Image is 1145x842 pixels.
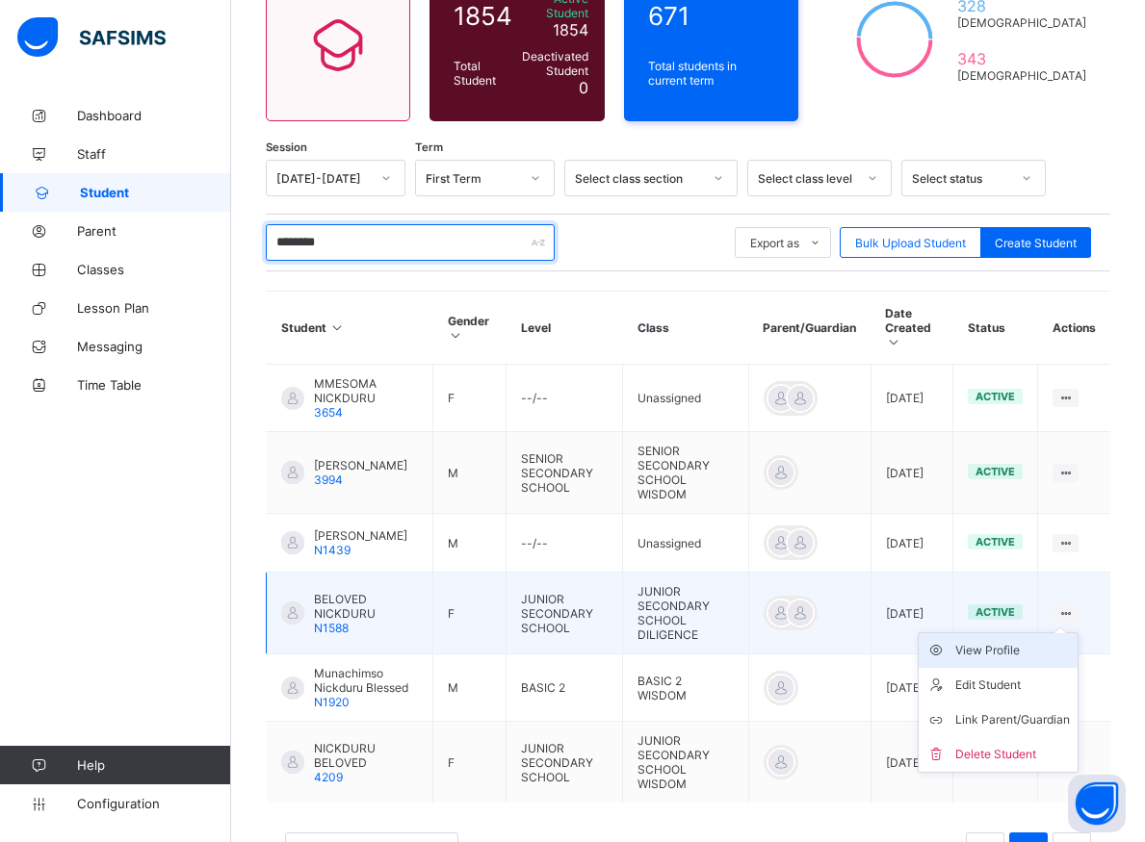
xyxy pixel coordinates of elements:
span: BELOVED NICKDURU [314,592,418,621]
td: M [433,432,507,514]
span: 0 [579,78,588,97]
span: MMESOMA NICKDURU [314,376,418,405]
span: active [976,465,1015,478]
span: 1854 [553,20,588,39]
span: 1854 [454,1,512,31]
td: JUNIOR SECONDARY SCHOOL DILIGENCE [623,573,749,654]
span: 671 [648,1,775,31]
td: [DATE] [871,573,952,654]
span: NICKDURU BELOVED [314,741,418,770]
div: [DATE]-[DATE] [276,171,370,186]
span: Total students in current term [648,59,775,88]
span: Student [80,185,231,200]
img: safsims [17,17,166,58]
div: Select status [912,171,1010,186]
div: Delete Student [955,745,1070,764]
span: Bulk Upload Student [855,236,966,250]
div: Edit Student [955,676,1070,695]
td: Unassigned [623,514,749,573]
span: 343 [957,49,1086,68]
td: [DATE] [871,722,952,804]
span: Munachimso Nickduru Blessed [314,666,418,695]
td: --/-- [507,514,623,573]
td: --/-- [507,365,623,432]
span: 4209 [314,770,343,784]
th: Student [267,292,433,365]
span: Dashboard [77,108,231,123]
div: Link Parent/Guardian [955,710,1070,729]
span: [DEMOGRAPHIC_DATA] [957,68,1086,83]
td: JUNIOR SECONDARY SCHOOL [507,573,623,654]
i: Sort in Ascending Order [885,335,901,349]
td: M [433,514,507,573]
span: active [976,390,1015,403]
span: Deactivated Student [522,49,588,78]
td: [DATE] [871,654,952,722]
td: SENIOR SECONDARY SCHOOL WISDOM [623,432,749,514]
span: Staff [77,146,231,162]
span: Session [266,140,307,154]
span: [PERSON_NAME] [314,458,407,472]
span: Help [77,757,230,773]
th: Class [623,292,749,365]
td: BASIC 2 [507,654,623,722]
span: active [976,605,1015,619]
span: Export as [750,236,799,250]
th: Date Created [871,292,952,365]
i: Sort in Ascending Order [329,320,346,335]
th: Status [953,292,1038,365]
td: [DATE] [871,514,952,573]
td: F [433,573,507,654]
span: N1920 [314,695,350,709]
span: Classes [77,262,231,277]
td: M [433,654,507,722]
span: 3654 [314,405,343,420]
td: [DATE] [871,432,952,514]
div: Select class section [575,171,702,186]
th: Actions [1038,292,1110,365]
button: Open asap [1068,775,1126,832]
span: Create Student [995,236,1077,250]
th: Gender [433,292,507,365]
span: 3994 [314,472,343,487]
th: Level [507,292,623,365]
td: F [433,365,507,432]
span: Parent [77,223,231,239]
span: [DEMOGRAPHIC_DATA] [957,15,1086,30]
span: Time Table [77,377,231,393]
span: Term [415,140,443,154]
td: Unassigned [623,365,749,432]
span: Messaging [77,339,231,354]
td: JUNIOR SECONDARY SCHOOL [507,722,623,804]
span: N1439 [314,543,351,557]
td: [DATE] [871,365,952,432]
span: active [976,535,1015,549]
th: Parent/Guardian [748,292,871,365]
div: First Term [426,171,519,186]
div: Total Student [449,54,517,92]
td: F [433,722,507,804]
td: JUNIOR SECONDARY SCHOOL WISDOM [623,722,749,804]
span: N1588 [314,621,349,635]
i: Sort in Ascending Order [448,328,464,343]
div: Select class level [758,171,856,186]
div: View Profile [955,641,1070,660]
td: BASIC 2 WISDOM [623,654,749,722]
span: Lesson Plan [77,300,231,316]
span: Configuration [77,796,230,811]
td: SENIOR SECONDARY SCHOOL [507,432,623,514]
span: [PERSON_NAME] [314,528,407,543]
